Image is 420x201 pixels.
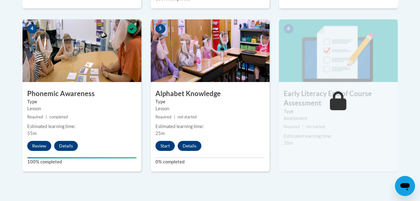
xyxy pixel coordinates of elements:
[178,115,197,119] span: not started
[155,141,175,151] button: Start
[155,158,265,165] label: 0% completed
[395,176,415,196] iframe: Button to launch messaging window
[27,98,137,105] label: Type
[27,123,137,130] div: Estimated learning time:
[151,19,270,82] img: Course Image
[155,105,265,112] div: Lesson
[27,115,43,119] span: Required
[302,124,303,129] span: |
[155,24,165,33] span: 5
[284,108,393,115] label: Type
[284,133,393,140] div: Estimated learning time:
[46,115,47,119] span: |
[174,115,175,119] span: |
[284,115,393,122] div: Assessment
[284,140,293,146] span: 20m
[27,131,37,136] span: 55m
[54,141,78,151] button: Details
[27,105,137,112] div: Lesson
[284,24,294,33] span: 6
[27,158,137,165] label: 100% completed
[155,131,165,136] span: 25m
[279,19,398,82] img: Course Image
[23,19,141,82] img: Course Image
[27,141,51,151] button: Review
[155,115,171,119] span: Required
[284,124,300,129] span: Required
[279,89,398,108] h3: Early Literacy End of Course Assessment
[27,24,37,33] span: 4
[178,141,201,151] button: Details
[151,89,270,99] h3: Alphabet Knowledge
[49,115,68,119] span: completed
[155,123,265,130] div: Estimated learning time:
[155,98,265,105] label: Type
[27,157,137,158] div: Your progress
[306,124,325,129] span: not started
[23,89,141,99] h3: Phonemic Awareness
